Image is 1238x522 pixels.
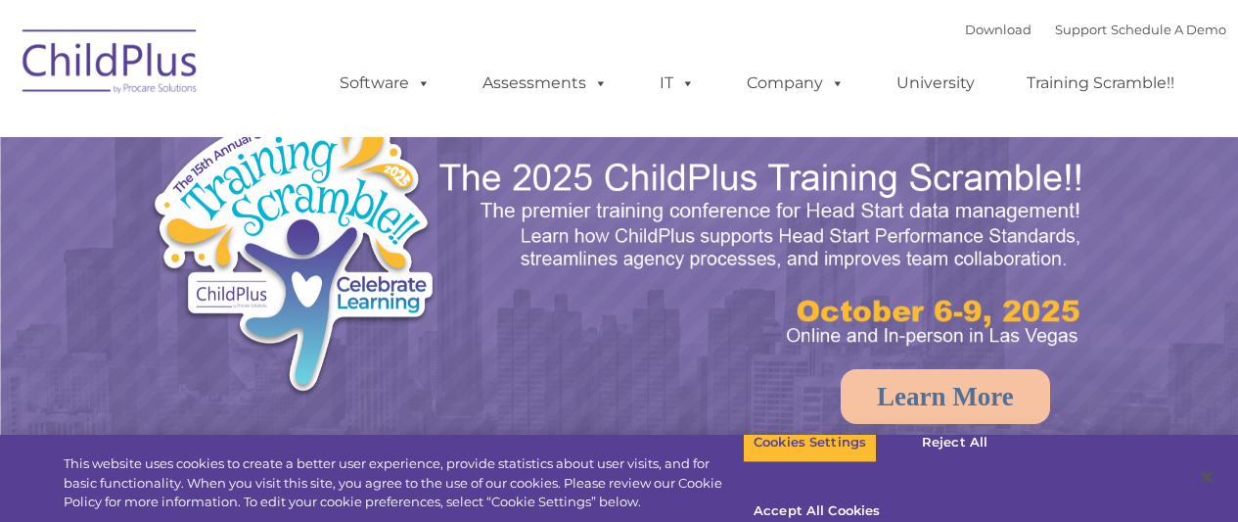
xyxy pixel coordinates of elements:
button: Cookies Settings [743,422,877,463]
img: ChildPlus by Procare Solutions [13,16,208,114]
a: IT [640,64,714,103]
a: Assessments [463,64,627,103]
a: Software [320,64,450,103]
font: | [965,22,1226,37]
a: Training Scramble!! [1007,64,1194,103]
a: Learn More [841,369,1050,424]
a: Company [727,64,864,103]
a: University [877,64,994,103]
div: This website uses cookies to create a better user experience, provide statistics about user visit... [64,454,743,512]
button: Close [1185,455,1228,498]
a: Support [1055,22,1107,37]
button: Reject All [894,422,1016,463]
a: Download [965,22,1032,37]
a: Schedule A Demo [1111,22,1226,37]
